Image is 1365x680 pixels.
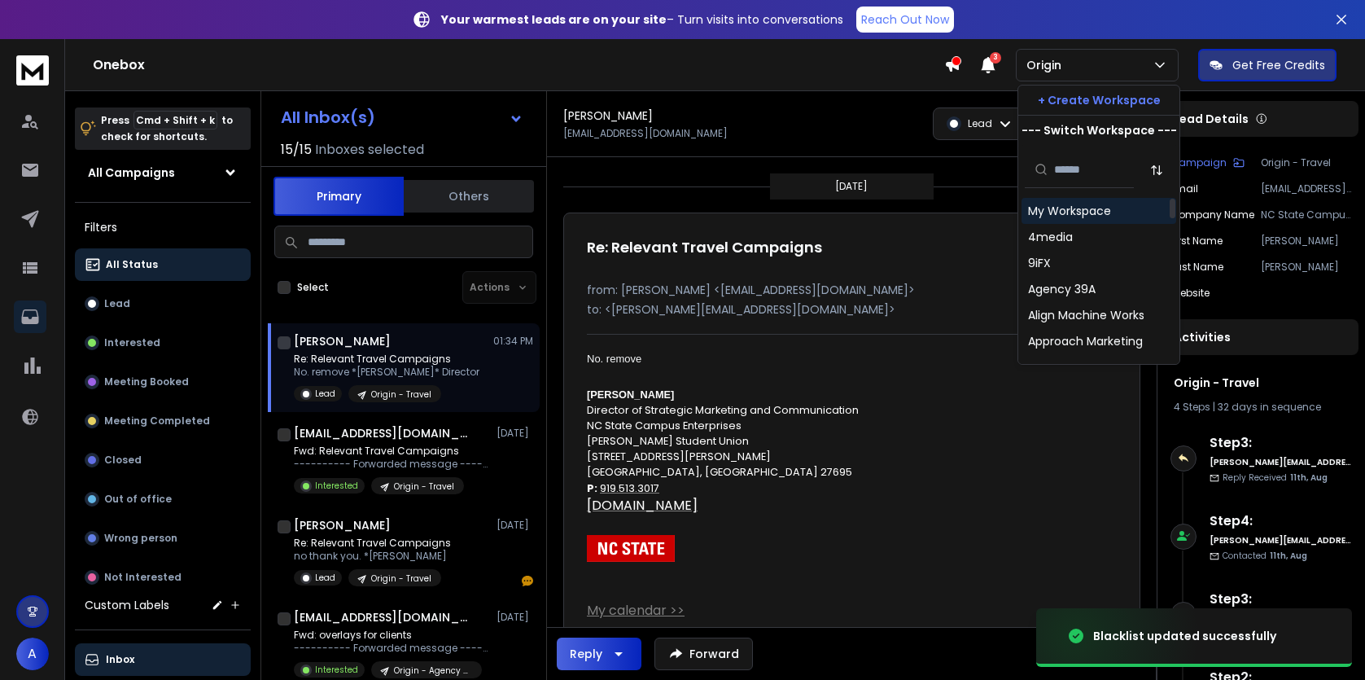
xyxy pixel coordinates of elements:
[587,236,822,259] h1: Re: Relevant Travel Campaigns
[75,483,251,515] button: Out of office
[587,388,674,401] font: [PERSON_NAME]
[557,638,641,670] button: Reply
[297,281,329,294] label: Select
[1270,550,1307,562] span: 11th, Aug
[1170,261,1223,274] p: Last Name
[600,481,659,495] font: 3017
[75,327,251,359] button: Interested
[497,519,533,532] p: [DATE]
[1026,57,1068,73] p: Origin
[1223,472,1328,484] p: Reply Received
[587,434,749,448] font: [PERSON_NAME] Student Union
[294,517,391,533] h1: [PERSON_NAME]
[587,465,852,479] font: [GEOGRAPHIC_DATA], [GEOGRAPHIC_DATA] 27695
[1170,182,1198,195] p: Email
[1210,511,1352,531] h6: Step 4 :
[75,366,251,398] button: Meeting Booked
[371,388,431,401] p: Origin - Travel
[1218,400,1321,414] span: 32 days in sequence
[1232,57,1325,73] p: Get Free Credits
[16,638,49,670] button: A
[294,366,479,379] p: No. remove *[PERSON_NAME]* Director
[1028,359,1170,392] div: [PERSON_NAME] & [PERSON_NAME]
[133,111,217,129] span: Cmd + Shift + k
[75,444,251,476] button: Closed
[88,165,175,181] h1: All Campaigns
[104,336,160,349] p: Interested
[268,101,536,134] button: All Inbox(s)
[75,405,251,437] button: Meeting Completed
[85,597,169,613] h3: Custom Labels
[600,481,659,495] a: 919.513.3017
[1174,111,1249,127] p: Lead Details
[1223,550,1307,562] p: Contacted
[104,297,130,310] p: Lead
[294,629,489,642] p: Fwd: overlays for clients
[16,55,49,86] img: logo
[1290,472,1328,484] span: 11th, Aug
[1210,456,1352,468] h6: [PERSON_NAME][EMAIL_ADDRESS][DOMAIN_NAME]
[294,458,489,471] p: ---------- Forwarded message --------- From: [PERSON_NAME]
[1164,319,1358,355] div: Activities
[587,282,1117,298] p: from: [PERSON_NAME] <[EMAIL_ADDRESS][DOMAIN_NAME]>
[570,646,602,662] div: Reply
[587,403,859,417] font: Director of Strategic Marketing and Communication
[587,450,771,463] font: [STREET_ADDRESS][PERSON_NAME]
[404,178,534,214] button: Others
[1210,433,1352,453] h6: Step 3 :
[75,156,251,189] button: All Campaigns
[294,353,479,366] p: Re: Relevant Travel Campaigns
[101,112,233,145] p: Press to check for shortcuts.
[563,127,728,140] p: [EMAIL_ADDRESS][DOMAIN_NAME]
[294,642,489,655] p: ---------- Forwarded message --------- From: [PERSON_NAME]
[1261,182,1352,195] p: [EMAIL_ADDRESS][DOMAIN_NAME]
[1028,203,1111,219] div: My Workspace
[1174,401,1349,414] div: |
[315,388,335,400] p: Lead
[587,351,1062,367] div: No. remove
[1170,287,1210,300] p: Website
[1028,255,1051,271] div: 9iFX
[75,561,251,594] button: Not Interested
[1261,208,1352,222] p: NC State Campus Enterprises
[1028,333,1143,349] div: Approach Marketing
[75,287,251,320] button: Lead
[1018,86,1179,115] button: + Create Workspace
[587,481,597,495] b: P:
[587,535,675,562] img: AIorK4wMdpahd-6n9bk_jS5Kmw3YJ9sekvIduqgKxoN2omzBFjmWtqB5BdWOtw__deRiTmuxFdN4xI83-XaD
[1210,590,1352,609] h6: Step 3 :
[315,480,358,492] p: Interested
[93,55,944,75] h1: Onebox
[315,140,424,160] h3: Inboxes selected
[1174,400,1210,414] span: 4 Steps
[294,425,473,441] h1: [EMAIL_ADDRESS][DOMAIN_NAME]
[315,664,358,676] p: Interested
[1170,208,1254,222] p: Company Name
[587,601,685,620] a: My calendar >>
[1093,628,1276,644] div: Blacklist updated successfully
[1038,92,1161,108] p: + Create Workspace
[104,532,177,545] p: Wrong person
[75,643,251,676] button: Inbox
[861,11,949,28] p: Reach Out Now
[968,117,992,130] p: Lead
[273,177,404,216] button: Primary
[294,550,451,563] p: no thank you. *[PERSON_NAME]
[106,258,158,271] p: All Status
[75,248,251,281] button: All Status
[371,573,431,585] p: Origin - Travel
[587,496,698,515] a: [DOMAIN_NAME]
[1170,156,1227,169] p: Campaign
[104,571,182,584] p: Not Interested
[856,7,954,33] a: Reach Out Now
[106,653,134,666] p: Inbox
[1170,156,1245,169] button: Campaign
[835,180,868,193] p: [DATE]
[1028,229,1073,245] div: 4media
[104,454,142,467] p: Closed
[394,480,454,493] p: Origin - Travel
